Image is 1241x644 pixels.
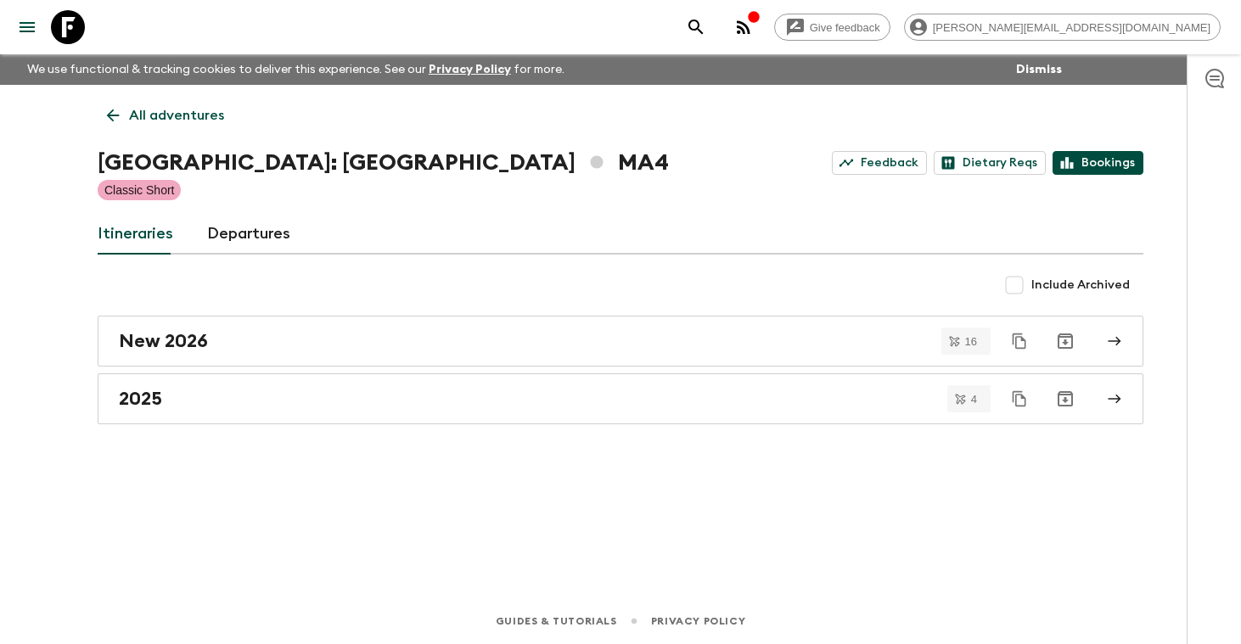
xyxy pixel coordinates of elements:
[1053,151,1143,175] a: Bookings
[934,151,1046,175] a: Dietary Reqs
[98,98,233,132] a: All adventures
[1012,58,1066,81] button: Dismiss
[1004,326,1035,356] button: Duplicate
[955,336,987,347] span: 16
[10,10,44,44] button: menu
[119,330,208,352] h2: New 2026
[207,214,290,255] a: Departures
[1048,382,1082,416] button: Archive
[119,388,162,410] h2: 2025
[832,151,927,175] a: Feedback
[1048,324,1082,358] button: Archive
[1004,384,1035,414] button: Duplicate
[98,214,173,255] a: Itineraries
[651,612,745,630] a: Privacy Policy
[98,373,1143,424] a: 2025
[679,10,713,44] button: search adventures
[129,105,224,126] p: All adventures
[904,14,1221,41] div: [PERSON_NAME][EMAIL_ADDRESS][DOMAIN_NAME]
[98,316,1143,367] a: New 2026
[98,146,669,180] h1: [GEOGRAPHIC_DATA]: [GEOGRAPHIC_DATA] MA4
[20,54,571,85] p: We use functional & tracking cookies to deliver this experience. See our for more.
[924,21,1220,34] span: [PERSON_NAME][EMAIL_ADDRESS][DOMAIN_NAME]
[1031,277,1130,294] span: Include Archived
[774,14,890,41] a: Give feedback
[429,64,511,76] a: Privacy Policy
[496,612,617,630] a: Guides & Tutorials
[104,182,174,199] p: Classic Short
[961,394,987,405] span: 4
[800,21,890,34] span: Give feedback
